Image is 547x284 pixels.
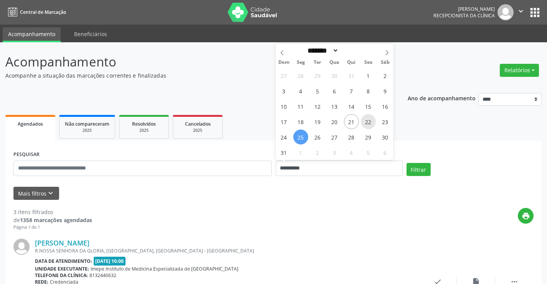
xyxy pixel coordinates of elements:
div: [PERSON_NAME] [433,6,495,12]
b: Unidade executante: [35,266,89,272]
button: Relatórios [500,64,539,77]
span: Agosto 12, 2025 [310,99,325,114]
a: Central de Marcação [5,6,66,18]
button: print [518,208,534,224]
div: 2025 [65,128,109,133]
b: Telefone da clínica: [35,272,88,279]
span: Agendados [18,121,43,127]
span: Agosto 23, 2025 [378,114,393,129]
span: Agosto 21, 2025 [344,114,359,129]
span: Agosto 28, 2025 [344,130,359,144]
span: Sex [360,60,377,65]
span: Agosto 5, 2025 [310,83,325,98]
span: Imepe Instituto de Medicina Especializada de [GEOGRAPHIC_DATA] [91,266,238,272]
span: Agosto 15, 2025 [361,99,376,114]
span: Agosto 6, 2025 [327,83,342,98]
span: [DATE] 10:00 [94,257,126,266]
span: Agosto 10, 2025 [276,99,291,114]
div: 3 itens filtrados [13,208,92,216]
span: Agosto 1, 2025 [361,68,376,83]
div: R.NOSSA SENHORA DA GLORIA, [GEOGRAPHIC_DATA], [GEOGRAPHIC_DATA] - [GEOGRAPHIC_DATA] [35,247,418,254]
span: Agosto 9, 2025 [378,83,393,98]
span: Cancelados [185,121,211,127]
button: Mais filtroskeyboard_arrow_down [13,187,59,200]
a: [PERSON_NAME] [35,239,89,247]
span: Setembro 6, 2025 [378,145,393,160]
button: Filtrar [407,163,431,176]
label: PESQUISAR [13,149,40,161]
div: de [13,216,92,224]
i:  [517,7,525,15]
span: Agosto 13, 2025 [327,99,342,114]
button: apps [528,6,542,19]
span: Agosto 27, 2025 [327,130,342,144]
span: 8132440632 [89,272,116,279]
span: Julho 27, 2025 [276,68,291,83]
span: Central de Marcação [20,9,66,15]
span: Julho 31, 2025 [344,68,359,83]
span: Agosto 19, 2025 [310,114,325,129]
img: img [13,239,30,255]
i: print [522,212,530,220]
a: Beneficiários [69,27,112,41]
div: 2025 [125,128,163,133]
span: Agosto 29, 2025 [361,130,376,144]
span: Agosto 25, 2025 [293,130,308,144]
span: Recepcionista da clínica [433,12,495,19]
span: Agosto 16, 2025 [378,99,393,114]
span: Agosto 8, 2025 [361,83,376,98]
span: Agosto 11, 2025 [293,99,308,114]
span: Agosto 26, 2025 [310,130,325,144]
span: Setembro 3, 2025 [327,145,342,160]
span: Agosto 18, 2025 [293,114,308,129]
button:  [514,4,528,20]
span: Não compareceram [65,121,109,127]
span: Setembro 1, 2025 [293,145,308,160]
a: Acompanhamento [3,27,61,42]
b: Data de atendimento: [35,258,92,264]
span: Agosto 30, 2025 [378,130,393,144]
div: Página 1 de 1 [13,224,92,231]
span: Agosto 7, 2025 [344,83,359,98]
span: Sáb [377,60,393,65]
span: Qua [326,60,343,65]
p: Acompanhe a situação das marcações correntes e finalizadas [5,71,381,80]
i: keyboard_arrow_down [46,189,55,198]
span: Julho 29, 2025 [310,68,325,83]
strong: 1358 marcações agendadas [20,216,92,224]
span: Agosto 17, 2025 [276,114,291,129]
span: Agosto 14, 2025 [344,99,359,114]
span: Qui [343,60,360,65]
select: Month [305,47,339,55]
span: Setembro 2, 2025 [310,145,325,160]
span: Julho 30, 2025 [327,68,342,83]
span: Agosto 20, 2025 [327,114,342,129]
span: Setembro 4, 2025 [344,145,359,160]
span: Seg [292,60,309,65]
p: Ano de acompanhamento [408,93,476,103]
div: 2025 [178,128,217,133]
span: Resolvidos [132,121,156,127]
span: Agosto 4, 2025 [293,83,308,98]
input: Year [339,47,364,55]
p: Acompanhamento [5,52,381,71]
span: Dom [276,60,293,65]
span: Agosto 24, 2025 [276,130,291,144]
span: Agosto 2, 2025 [378,68,393,83]
span: Agosto 3, 2025 [276,83,291,98]
img: img [497,4,514,20]
span: Agosto 22, 2025 [361,114,376,129]
span: Julho 28, 2025 [293,68,308,83]
span: Agosto 31, 2025 [276,145,291,160]
span: Ter [309,60,326,65]
span: Setembro 5, 2025 [361,145,376,160]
